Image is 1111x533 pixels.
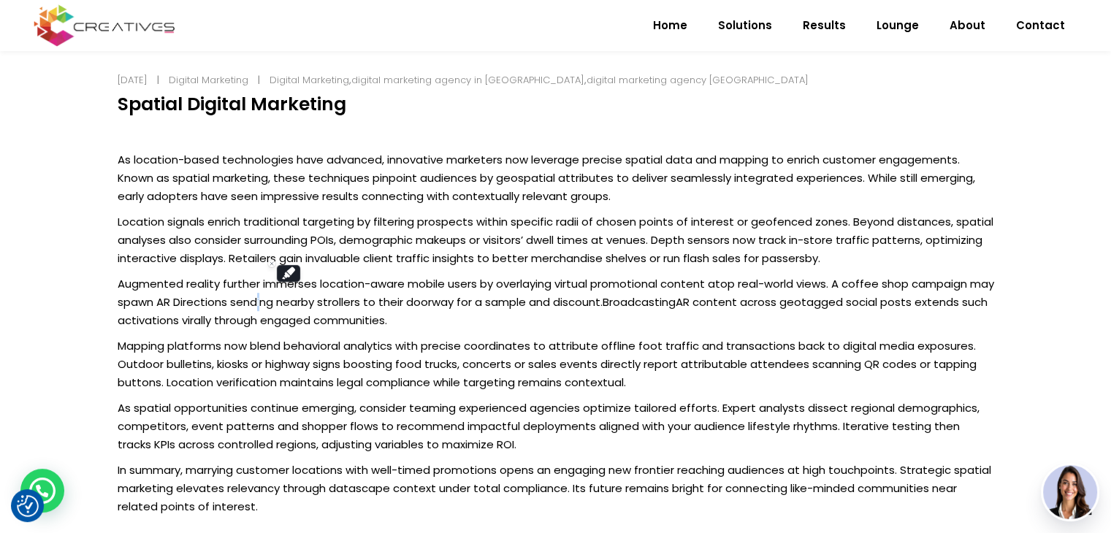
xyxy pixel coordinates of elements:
a: Digital Marketing [169,73,248,87]
p: As spatial opportunities continue emerging, consider teaming experienced agencies optimize tailor... [118,399,994,453]
p: In summary, marrying customer locations with well-timed promotions opens an engaging new frontier... [118,461,994,515]
div: , , [270,71,809,89]
span: Contact [1016,7,1065,45]
h4: Spatial Digital Marketing [118,93,994,115]
img: agent [1043,465,1097,519]
span: Home [653,7,687,45]
a: Digital Marketing [270,73,349,87]
button: Consent Preferences [17,495,39,517]
a: Broadcasting [603,294,676,310]
span: Solutions [718,7,772,45]
a: [DATE] [118,73,148,87]
img: Creatives [31,3,178,48]
a: Contact [1001,7,1080,45]
a: Results [787,7,861,45]
span: Results [803,7,846,45]
a: digital marketing agency [GEOGRAPHIC_DATA] [587,73,809,87]
span: Lounge [877,7,919,45]
a: Solutions [703,7,787,45]
p: Location signals enrich traditional targeting by filtering prospects within specific radii of cho... [118,212,994,267]
a: About [934,7,1001,45]
p: Mapping platforms now blend behavioral analytics with precise coordinates to attribute offline fo... [118,337,994,391]
img: Revisit consent button [17,495,39,517]
a: digital marketing agency in [GEOGRAPHIC_DATA] [351,73,584,87]
p: As location-based technologies have advanced, innovative marketers now leverage precise spatial d... [118,150,994,205]
a: Lounge [861,7,934,45]
span: About [950,7,985,45]
a: Home [638,7,703,45]
p: Augmented reality further immerses location-aware mobile users by overlaying virtual promotional ... [118,275,994,329]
